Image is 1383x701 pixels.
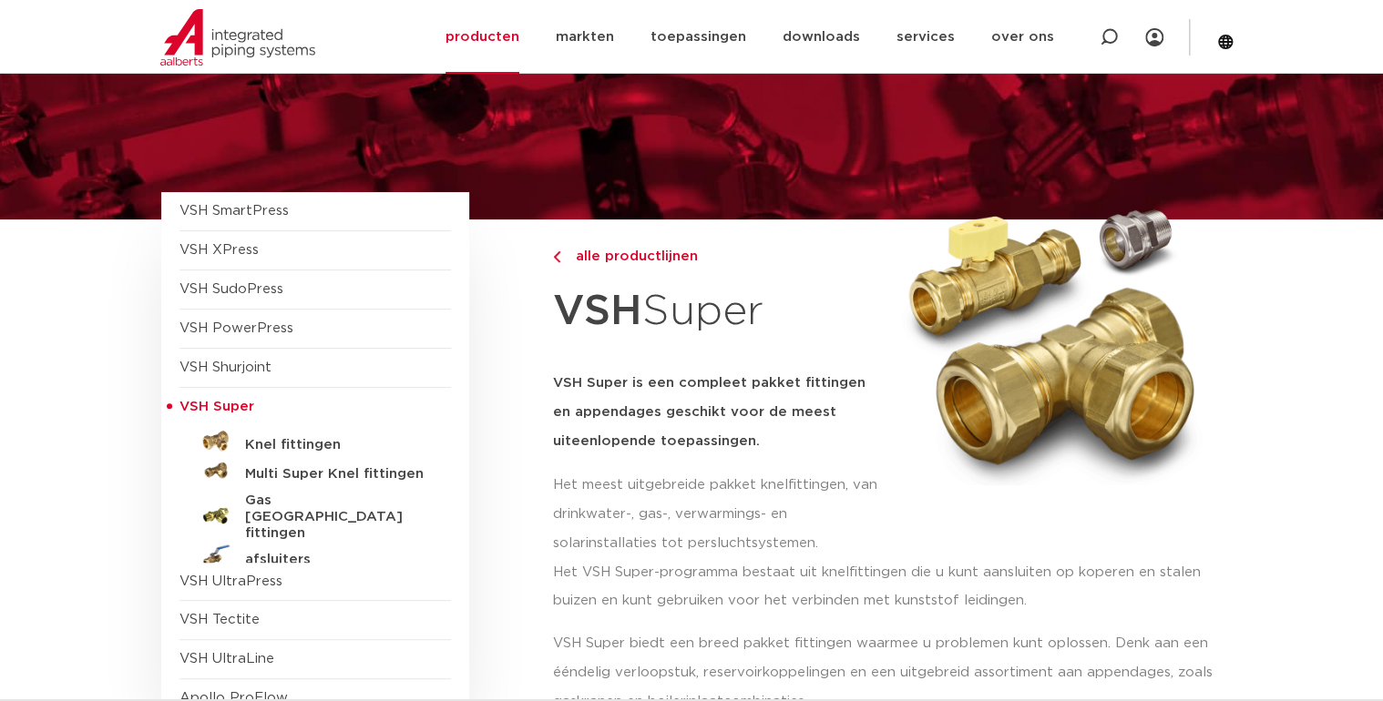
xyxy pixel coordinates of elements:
[179,613,260,626] a: VSH Tectite
[179,427,451,456] a: Knel fittingen
[553,558,1223,616] p: Het VSH Super-programma bestaat uit knelfittingen die u kunt aansluiten op koperen en stalen buiz...
[179,243,259,257] a: VSH XPress
[179,321,293,335] a: VSH PowerPress
[179,282,283,296] a: VSH SudoPress
[245,437,425,453] h5: Knel fittingen
[553,246,883,268] a: alle productlijnen
[179,485,451,542] a: Gas [GEOGRAPHIC_DATA] fittingen
[245,466,425,483] h5: Multi Super Knel fittingen
[179,361,271,374] a: VSH Shurjoint
[179,542,451,571] a: afsluiters
[179,574,282,588] a: VSH UltraPress
[553,251,560,263] img: chevron-right.svg
[179,456,451,485] a: Multi Super Knel fittingen
[553,290,642,332] strong: VSH
[245,552,425,568] h5: afsluiters
[553,471,883,558] p: Het meest uitgebreide pakket knelfittingen, van drinkwater-, gas-, verwarmings- en solarinstallat...
[179,204,289,218] a: VSH SmartPress
[179,400,254,413] span: VSH Super
[553,277,883,347] h1: Super
[179,652,274,665] a: VSH UltraLine
[553,369,883,456] h5: VSH Super is een compleet pakket fittingen en appendages geschikt voor de meest uiteenlopende toe...
[245,493,425,542] h5: Gas [GEOGRAPHIC_DATA] fittingen
[565,249,698,263] span: alle productlijnen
